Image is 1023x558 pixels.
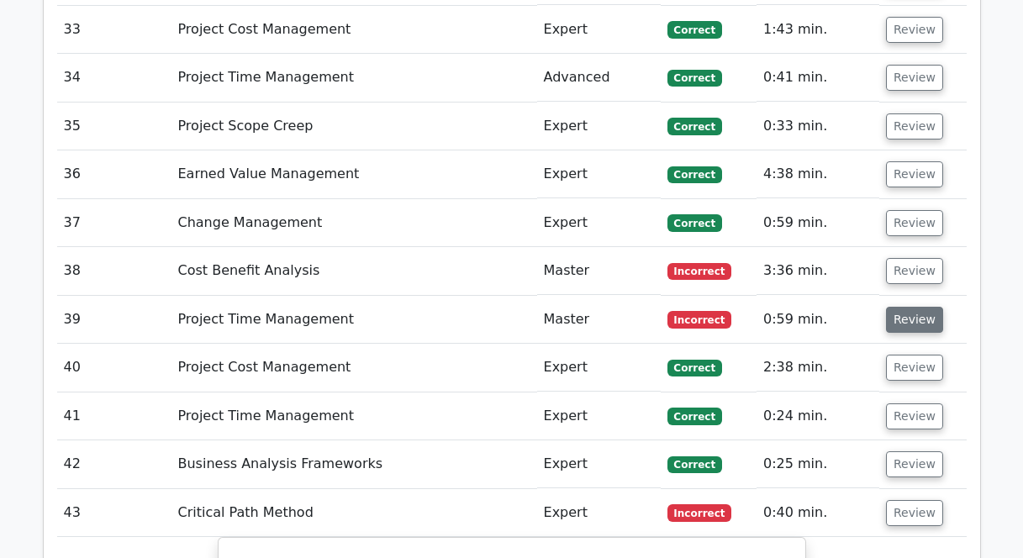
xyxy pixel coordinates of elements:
span: Correct [667,70,722,87]
td: Project Time Management [171,392,537,440]
button: Review [886,307,943,333]
button: Review [886,65,943,91]
td: 1:43 min. [757,6,879,54]
td: 43 [57,489,171,537]
td: 4:38 min. [757,150,879,198]
td: 0:33 min. [757,103,879,150]
td: Project Cost Management [171,6,537,54]
td: 0:59 min. [757,296,879,344]
td: 33 [57,6,171,54]
td: Project Scope Creep [171,103,537,150]
td: 35 [57,103,171,150]
span: Incorrect [667,504,732,521]
span: Incorrect [667,311,732,328]
td: 34 [57,54,171,102]
button: Review [886,113,943,139]
td: 42 [57,440,171,488]
span: Correct [667,166,722,183]
td: 38 [57,247,171,295]
td: Expert [537,440,661,488]
span: Correct [667,118,722,134]
td: Expert [537,199,661,247]
span: Correct [667,214,722,231]
button: Review [886,355,943,381]
td: Expert [537,6,661,54]
button: Review [886,161,943,187]
td: Master [537,296,661,344]
button: Review [886,451,943,477]
td: Critical Path Method [171,489,537,537]
td: Business Analysis Frameworks [171,440,537,488]
td: 3:36 min. [757,247,879,295]
td: 0:40 min. [757,489,879,537]
td: Expert [537,344,661,392]
span: Correct [667,360,722,376]
td: Expert [537,489,661,537]
td: Change Management [171,199,537,247]
td: Project Cost Management [171,344,537,392]
span: Correct [667,408,722,424]
td: Project Time Management [171,296,537,344]
button: Review [886,403,943,429]
td: 36 [57,150,171,198]
td: Expert [537,103,661,150]
td: Expert [537,150,661,198]
td: 37 [57,199,171,247]
td: 39 [57,296,171,344]
td: Master [537,247,661,295]
span: Correct [667,456,722,473]
td: 41 [57,392,171,440]
td: 0:25 min. [757,440,879,488]
td: 0:59 min. [757,199,879,247]
td: 0:41 min. [757,54,879,102]
span: Incorrect [667,263,732,280]
td: Expert [537,392,661,440]
button: Review [886,500,943,526]
td: 40 [57,344,171,392]
td: Project Time Management [171,54,537,102]
td: 0:24 min. [757,392,879,440]
span: Correct [667,21,722,38]
td: 2:38 min. [757,344,879,392]
td: Advanced [537,54,661,102]
td: Earned Value Management [171,150,537,198]
button: Review [886,210,943,236]
button: Review [886,258,943,284]
td: Cost Benefit Analysis [171,247,537,295]
button: Review [886,17,943,43]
